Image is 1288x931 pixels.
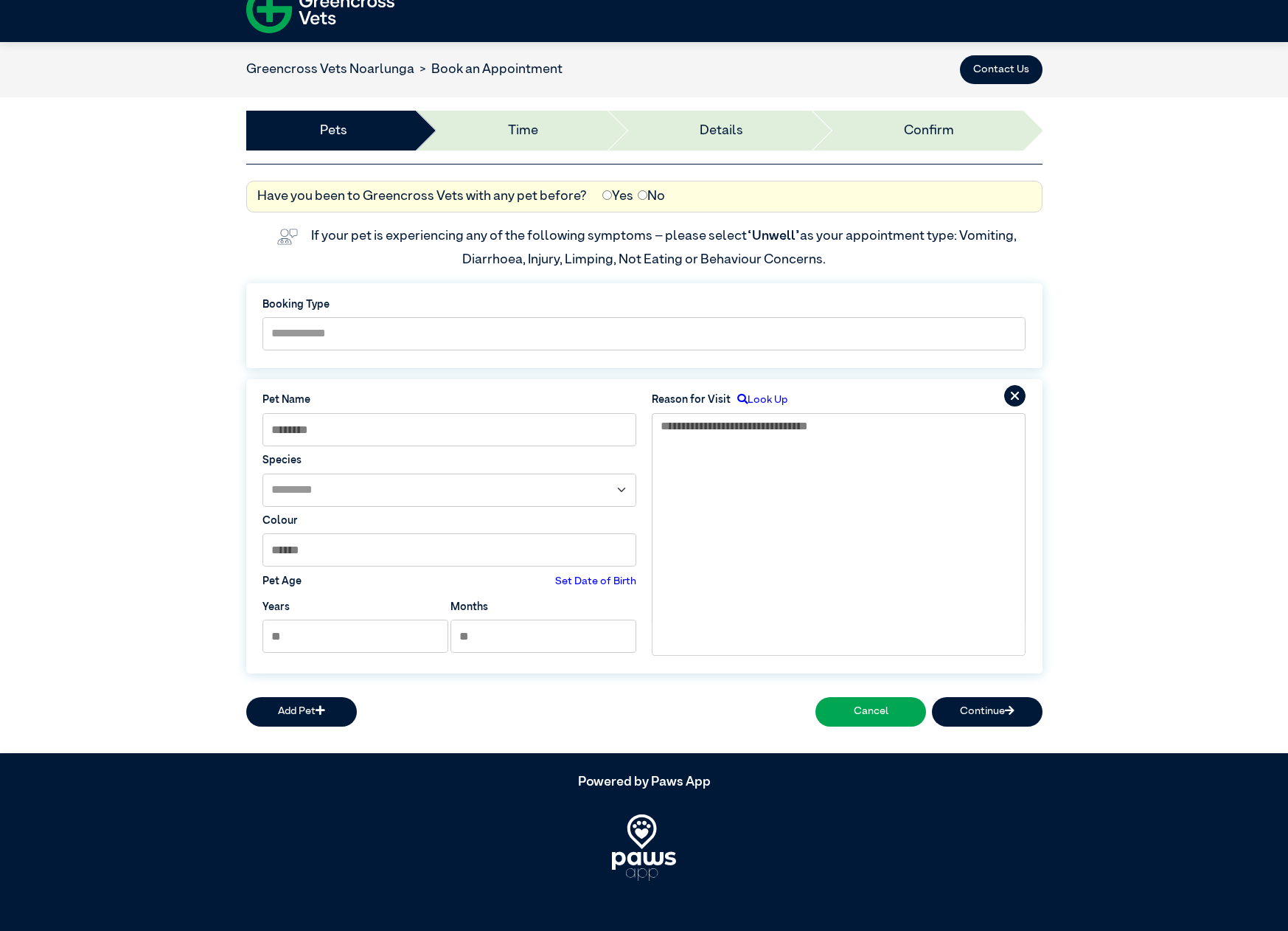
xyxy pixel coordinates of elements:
label: If your pet is experiencing any of the following symptoms – please select as your appointment typ... [311,229,1019,266]
button: Contact Us [960,55,1042,85]
span: “Unwell” [747,229,800,243]
label: Set Date of Birth [555,574,636,590]
a: Pets [320,121,347,141]
label: Pet Name [262,392,636,409]
label: Months [450,600,488,616]
li: Book an Appointment [414,60,563,80]
label: Years [262,600,290,616]
input: Yes [602,190,612,200]
label: Colour [262,513,636,530]
button: Add Pet [246,697,357,727]
button: Cancel [815,697,926,727]
a: Greencross Vets Noarlunga [246,63,414,76]
nav: breadcrumb [246,60,563,80]
img: PawsApp [612,814,675,881]
h5: Powered by Paws App [246,775,1042,791]
label: Yes [602,187,633,207]
label: Species [262,453,636,469]
label: Look Up [731,392,787,409]
button: Continue [932,697,1042,727]
img: vet [271,224,303,250]
label: Pet Age [262,574,302,590]
input: No [638,190,647,200]
label: Have you been to Greencross Vets with any pet before? [257,187,587,207]
label: No [638,187,665,207]
label: Booking Type [262,297,1026,314]
label: Reason for Visit [652,392,731,409]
